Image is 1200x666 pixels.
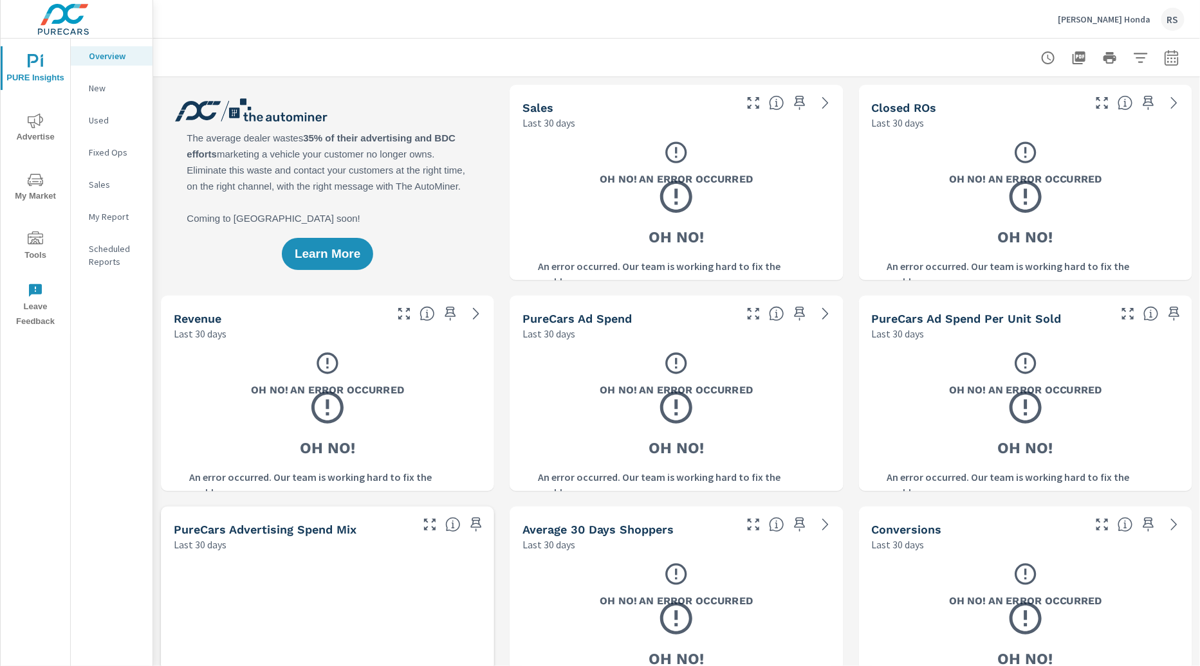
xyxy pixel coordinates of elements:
span: Save this to your personalized report [466,514,486,535]
span: Advertise [5,113,66,145]
button: Make Fullscreen [394,303,414,324]
div: Used [71,111,152,130]
button: Select Date Range [1159,45,1185,71]
span: Total cost of media for all PureCars channels for the selected dealership group over the selected... [769,306,784,321]
h3: Oh No! An Error Occurred [949,172,1102,187]
span: PURE Insights [5,54,66,85]
p: Last 30 days [522,326,575,341]
span: Leave Feedback [5,283,66,329]
button: Make Fullscreen [1092,514,1112,535]
span: The number of dealer-specified goals completed by a visitor. [Source: This data is provided by th... [1118,517,1133,532]
p: Used [89,114,142,127]
div: New [71,78,152,98]
span: My Market [5,172,66,204]
div: Scheduled Reports [71,239,152,271]
p: Scheduled Reports [89,242,142,268]
span: Save this to your personalized report [440,303,461,324]
a: See more details in report [1164,514,1185,535]
p: An error occurred. Our team is working hard to fix the problem. [887,258,1164,289]
span: Learn More [295,248,360,260]
button: Make Fullscreen [420,514,440,535]
h3: Oh No! An Error Occurred [949,383,1102,398]
a: See more details in report [815,93,836,113]
h5: Conversions [872,523,942,536]
span: Save this to your personalized report [789,514,810,535]
span: Save this to your personalized report [1138,93,1159,113]
p: An error occurred. Our team is working hard to fix the problem. [538,258,815,289]
p: An error occurred. Our team is working hard to fix the problem. [189,469,466,500]
span: Save this to your personalized report [789,93,810,113]
h3: Oh No! [998,437,1053,459]
button: Make Fullscreen [743,93,764,113]
p: New [89,82,142,94]
p: Last 30 days [872,326,925,341]
p: My Report [89,210,142,223]
button: Make Fullscreen [1118,303,1138,324]
p: Sales [89,178,142,191]
h3: Oh No! An Error Occurred [600,172,753,187]
p: Last 30 days [522,537,575,552]
p: Last 30 days [872,537,925,552]
h3: Oh No! [998,226,1053,248]
h5: Sales [522,101,553,114]
p: Last 30 days [174,326,226,341]
div: My Report [71,207,152,226]
div: Overview [71,46,152,66]
span: Number of vehicles sold by the dealership over the selected date range. [Source: This data is sou... [769,95,784,111]
button: Apply Filters [1128,45,1154,71]
h5: PureCars Ad Spend Per Unit Sold [872,312,1062,325]
p: Last 30 days [174,537,226,552]
p: Fixed Ops [89,146,142,159]
span: A rolling 30 day total of daily Shoppers on the dealership website, averaged over the selected da... [769,517,784,532]
span: Save this to your personalized report [789,303,810,324]
p: [PERSON_NAME] Honda [1058,14,1151,25]
span: Save this to your personalized report [1164,303,1185,324]
button: Make Fullscreen [1092,93,1112,113]
h3: Oh No! An Error Occurred [600,594,753,609]
span: Average cost of advertising per each vehicle sold at the dealer over the selected date range. The... [1143,306,1159,321]
h3: Oh No! [649,437,704,459]
h5: Closed ROs [872,101,937,114]
p: Overview [89,50,142,62]
span: This table looks at how you compare to the amount of budget you spend per channel as opposed to y... [445,517,461,532]
p: An error occurred. Our team is working hard to fix the problem. [538,469,815,500]
h3: Oh No! An Error Occurred [600,383,753,398]
button: Make Fullscreen [743,303,764,324]
h3: Oh No! An Error Occurred [949,594,1102,609]
button: Learn More [282,238,373,270]
a: See more details in report [815,514,836,535]
p: Last 30 days [872,115,925,130]
span: Tools [5,231,66,263]
h5: PureCars Ad Spend [522,312,632,325]
h3: Oh No! An Error Occurred [251,383,404,398]
button: "Export Report to PDF" [1066,45,1092,71]
a: See more details in report [1164,93,1185,113]
div: RS [1161,8,1185,31]
div: Fixed Ops [71,143,152,162]
h5: Revenue [174,312,221,325]
h5: Average 30 Days Shoppers [522,523,674,536]
div: nav menu [1,39,70,334]
h3: Oh No! [300,437,355,459]
p: An error occurred. Our team is working hard to fix the problem. [887,469,1164,500]
p: Last 30 days [522,115,575,130]
button: Make Fullscreen [743,514,764,535]
span: Total sales revenue over the selected date range. [Source: This data is sourced from the dealer’s... [420,306,435,321]
div: Sales [71,175,152,194]
a: See more details in report [815,303,836,324]
a: See more details in report [466,303,486,324]
h3: Oh No! [649,226,704,248]
button: Print Report [1097,45,1123,71]
span: Save this to your personalized report [1138,514,1159,535]
span: Number of Repair Orders Closed by the selected dealership group over the selected time range. [So... [1118,95,1133,111]
h5: PureCars Advertising Spend Mix [174,523,356,536]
